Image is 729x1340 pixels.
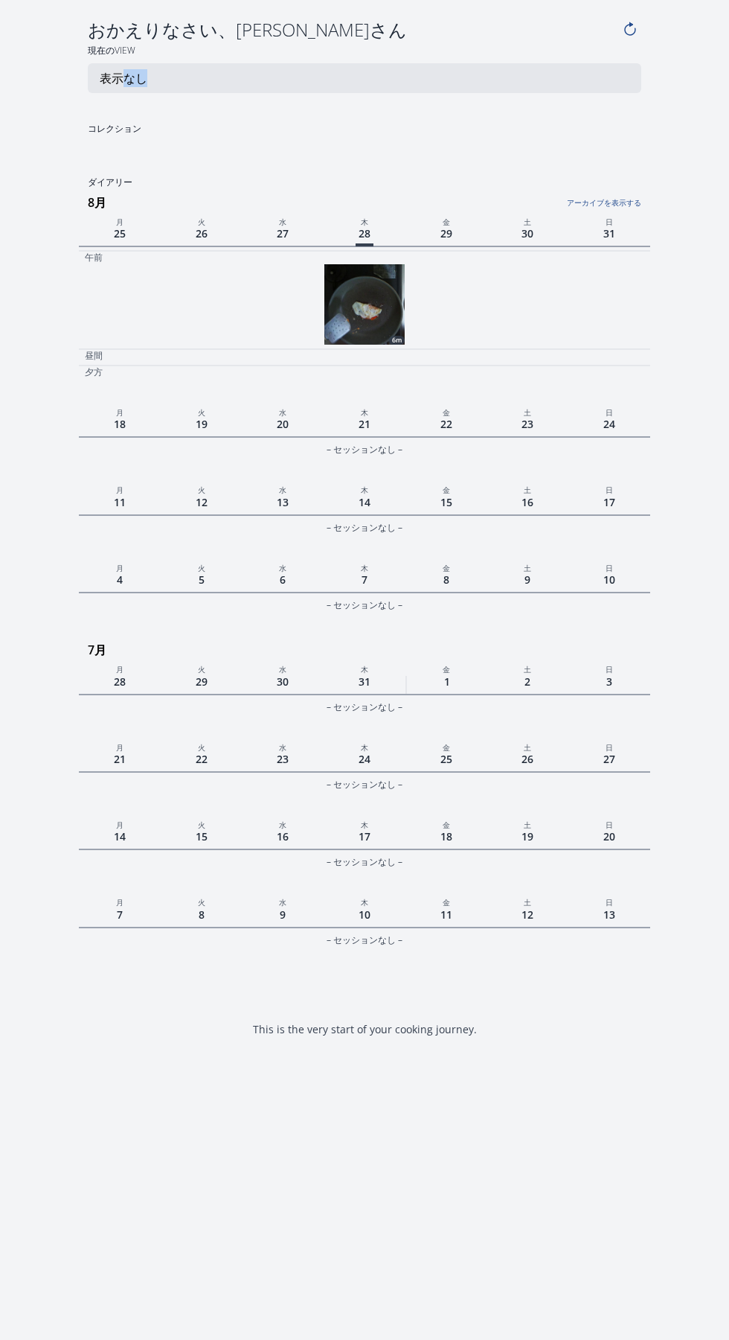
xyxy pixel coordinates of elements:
[405,405,487,418] p: 金
[568,817,650,831] p: 日
[79,698,650,716] div: – セッションなし –
[193,671,211,692] span: 29
[568,662,650,675] p: 日
[111,671,129,692] span: 28
[600,492,618,512] span: 17
[600,223,618,243] span: 31
[242,817,324,831] p: 水
[242,214,324,228] p: 水
[242,662,324,675] p: 水
[79,45,650,57] h2: 現在のView
[324,817,405,831] p: 木
[242,561,324,574] p: 水
[277,904,289,925] span: 9
[324,214,405,228] p: 木
[518,414,536,434] span: 23
[79,214,161,228] p: 月
[274,826,292,846] span: 16
[356,749,373,769] span: 24
[196,569,208,590] span: 5
[79,853,650,871] div: – セッションなし –
[405,214,487,228] p: 金
[568,561,650,574] p: 日
[85,366,103,378] p: 夕方
[356,671,373,692] span: 31
[324,561,405,574] p: 木
[405,561,487,574] p: 金
[356,414,373,434] span: 21
[603,671,615,692] span: 3
[193,749,211,769] span: 22
[356,223,373,246] span: 28
[274,414,292,434] span: 20
[437,904,455,925] span: 11
[521,671,533,692] span: 2
[161,740,243,753] p: 火
[100,69,147,87] p: 表示なし
[79,405,161,418] p: 月
[161,561,243,574] p: 火
[437,414,455,434] span: 22
[161,895,243,908] p: 火
[274,749,292,769] span: 23
[487,740,569,753] p: 土
[405,662,487,675] p: 金
[79,123,360,135] h2: コレクション
[242,740,324,753] p: 水
[568,405,650,418] p: 日
[85,350,103,362] p: 昼間
[518,904,536,925] span: 12
[193,826,211,846] span: 15
[193,414,211,434] span: 19
[79,1022,650,1067] p: This is the very start of your cooking journey.
[161,214,243,228] p: 火
[405,482,487,496] p: 金
[568,740,650,753] p: 日
[356,904,373,925] span: 10
[242,405,324,418] p: 水
[405,895,487,908] p: 金
[487,561,569,574] p: 土
[518,826,536,846] span: 19
[568,895,650,908] p: 日
[79,895,161,908] p: 月
[111,223,129,243] span: 25
[111,826,129,846] span: 14
[114,569,126,590] span: 4
[79,561,161,574] p: 月
[600,904,618,925] span: 13
[356,492,373,512] span: 14
[324,264,405,345] img: 250828002135_thumb.jpeg
[242,482,324,496] p: 水
[79,662,161,675] p: 月
[274,492,292,512] span: 13
[487,482,569,496] p: 土
[437,749,455,769] span: 25
[568,214,650,228] p: 日
[111,492,129,512] span: 11
[324,895,405,908] p: 木
[359,569,370,590] span: 7
[88,18,619,42] h4: おかえりなさい、[PERSON_NAME]さん
[405,817,487,831] p: 金
[193,492,211,512] span: 12
[196,904,208,925] span: 8
[437,223,455,243] span: 29
[111,749,129,769] span: 21
[193,223,211,243] span: 26
[242,895,324,908] p: 水
[114,904,126,925] span: 7
[79,519,650,537] div: – セッションなし –
[79,176,650,189] h2: ダイアリー
[487,817,569,831] p: 土
[600,569,618,590] span: 10
[161,405,243,418] p: 火
[79,441,650,459] div: – セッションなし –
[600,826,618,846] span: 20
[518,749,536,769] span: 26
[85,252,103,264] p: 午前
[487,662,569,675] p: 土
[79,740,161,753] p: 月
[79,817,161,831] p: 月
[274,223,292,243] span: 27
